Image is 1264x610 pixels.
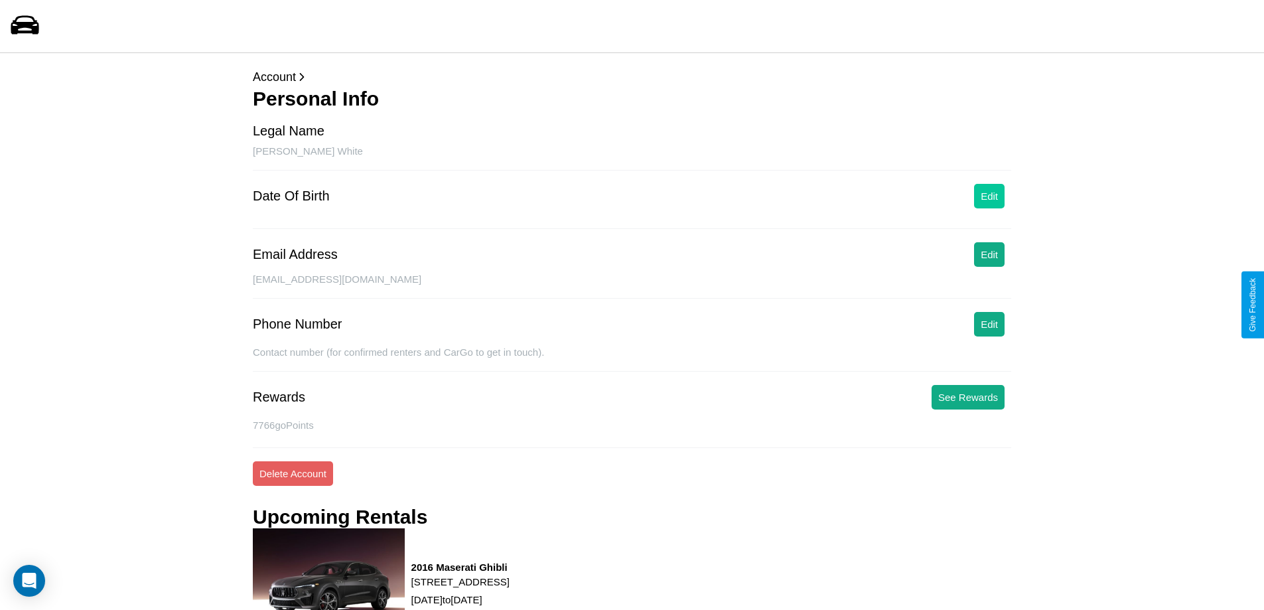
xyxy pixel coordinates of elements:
button: Delete Account [253,461,333,486]
button: Edit [974,312,1005,337]
div: Legal Name [253,123,324,139]
h3: 2016 Maserati Ghibli [411,562,510,573]
div: [EMAIL_ADDRESS][DOMAIN_NAME] [253,273,1011,299]
h3: Personal Info [253,88,1011,110]
p: [DATE] to [DATE] [411,591,510,609]
div: Rewards [253,390,305,405]
button: Edit [974,242,1005,267]
div: Date Of Birth [253,189,330,204]
button: Edit [974,184,1005,208]
div: Give Feedback [1248,278,1257,332]
p: Account [253,66,1011,88]
div: Phone Number [253,317,342,332]
h3: Upcoming Rentals [253,506,427,528]
p: [STREET_ADDRESS] [411,573,510,591]
p: 7766 goPoints [253,416,1011,434]
button: See Rewards [932,385,1005,410]
div: [PERSON_NAME] White [253,145,1011,171]
div: Email Address [253,247,338,262]
div: Contact number (for confirmed renters and CarGo to get in touch). [253,346,1011,372]
div: Open Intercom Messenger [13,565,45,597]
